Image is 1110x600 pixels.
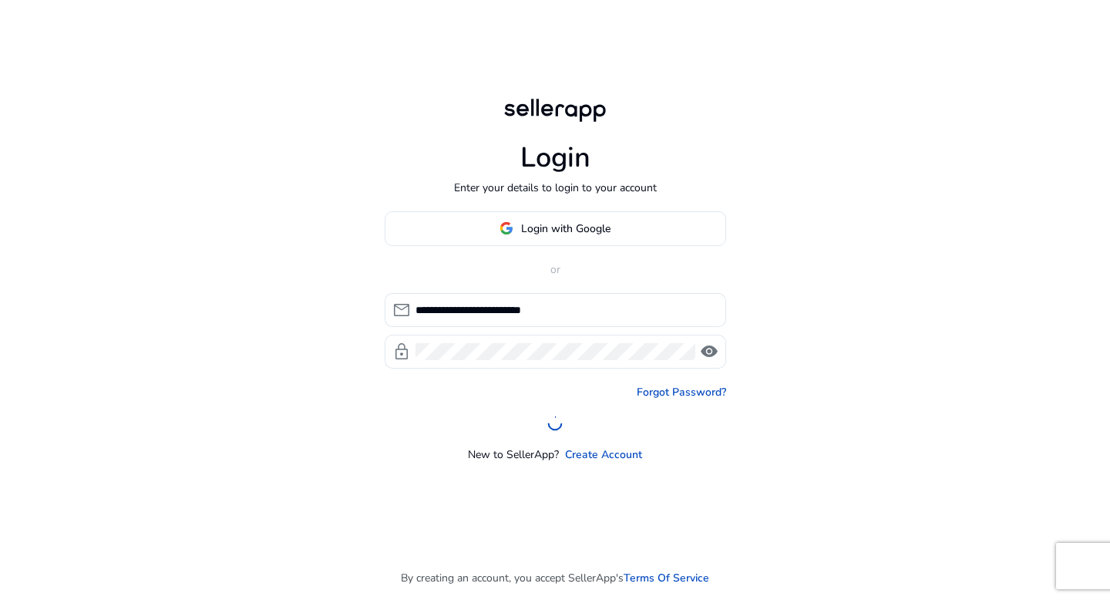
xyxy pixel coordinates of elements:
span: visibility [700,342,718,361]
span: lock [392,342,411,361]
p: or [385,261,726,278]
p: Enter your details to login to your account [454,180,657,196]
h1: Login [520,141,590,174]
a: Terms Of Service [624,570,709,586]
a: Create Account [565,447,642,463]
img: google-logo.svg [499,221,513,235]
a: Forgot Password? [637,384,726,400]
p: New to SellerApp? [468,447,559,463]
span: mail [392,301,411,319]
span: Login with Google [521,221,610,237]
button: Login with Google [385,211,726,246]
